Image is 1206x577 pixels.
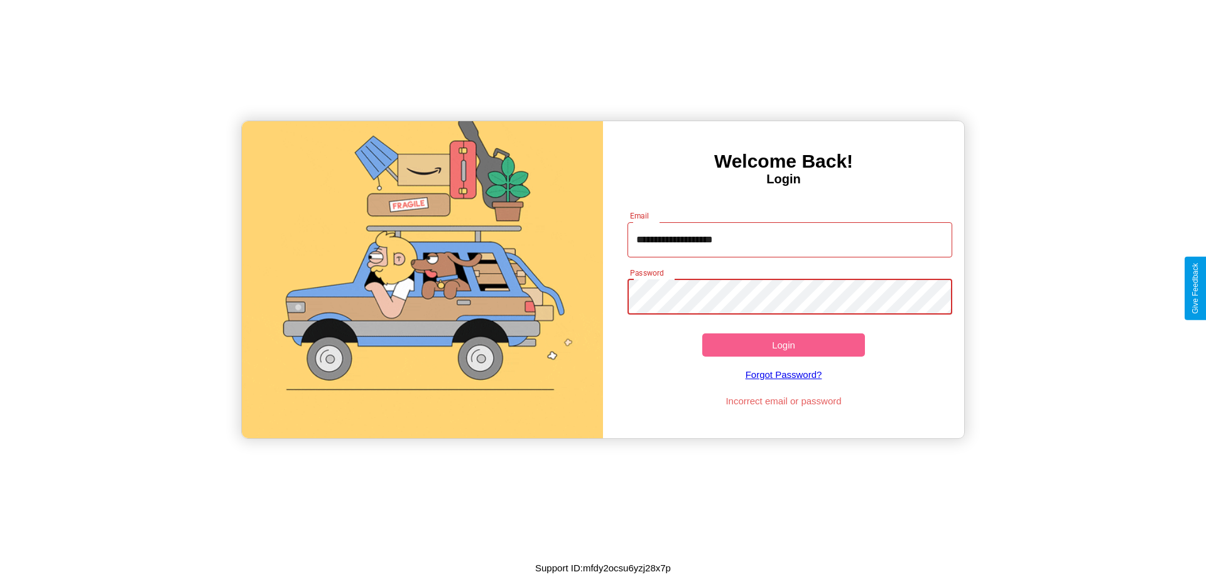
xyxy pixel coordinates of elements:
label: Password [630,267,663,278]
h4: Login [603,172,964,186]
div: Give Feedback [1191,263,1200,314]
button: Login [702,333,865,357]
a: Forgot Password? [621,357,947,392]
h3: Welcome Back! [603,151,964,172]
img: gif [242,121,603,438]
p: Support ID: mfdy2ocsu6yzj28x7p [535,559,671,576]
label: Email [630,210,649,221]
p: Incorrect email or password [621,392,947,409]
